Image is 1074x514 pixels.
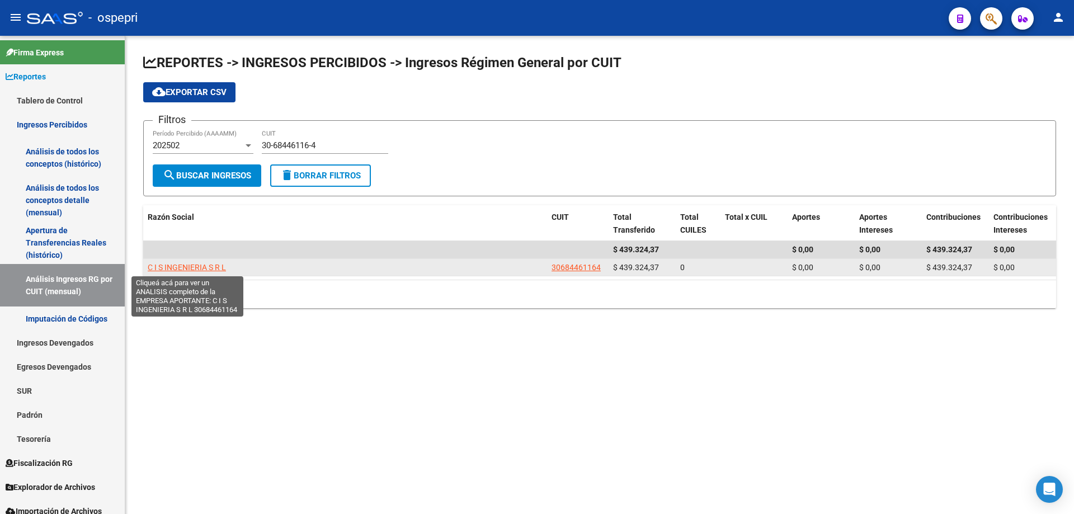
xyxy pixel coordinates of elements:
button: Exportar CSV [143,82,235,102]
span: Reportes [6,70,46,83]
span: $ 0,00 [859,263,880,272]
span: Total x CUIL [725,213,767,221]
span: Exportar CSV [152,87,227,97]
datatable-header-cell: Aportes [788,205,855,242]
mat-icon: cloud_download [152,85,166,98]
mat-icon: search [163,168,176,182]
span: C I S INGENIERIA S R L [148,263,226,272]
div: Open Intercom Messenger [1036,476,1063,503]
button: Buscar Ingresos [153,164,261,187]
span: Firma Express [6,46,64,59]
span: 202502 [153,140,180,150]
datatable-header-cell: Contribuciones Intereses [989,205,1056,242]
datatable-header-cell: Total Transferido [609,205,676,242]
datatable-header-cell: Total x CUIL [720,205,788,242]
span: - ospepri [88,6,138,30]
datatable-header-cell: Razón Social [143,205,547,242]
span: $ 0,00 [792,245,813,254]
mat-icon: delete [280,168,294,182]
span: Aportes Intereses [859,213,893,234]
span: $ 439.324,37 [926,263,972,272]
span: 0 [680,263,685,272]
span: $ 439.324,37 [613,263,659,272]
datatable-header-cell: Aportes Intereses [855,205,922,242]
span: $ 0,00 [993,263,1015,272]
span: Aportes [792,213,820,221]
span: $ 439.324,37 [613,245,659,254]
span: $ 0,00 [993,245,1015,254]
span: Explorador de Archivos [6,481,95,493]
datatable-header-cell: Contribuciones [922,205,989,242]
span: CUIT [552,213,569,221]
span: Total CUILES [680,213,706,234]
span: 30684461164 [552,263,601,272]
mat-icon: menu [9,11,22,24]
datatable-header-cell: CUIT [547,205,609,242]
span: Razón Social [148,213,194,221]
span: Fiscalización RG [6,457,73,469]
span: $ 0,00 [859,245,880,254]
span: Contribuciones Intereses [993,213,1048,234]
span: Borrar Filtros [280,171,361,181]
span: $ 0,00 [792,263,813,272]
span: Buscar Ingresos [163,171,251,181]
span: REPORTES -> INGRESOS PERCIBIDOS -> Ingresos Régimen General por CUIT [143,55,621,70]
h3: Filtros [153,112,191,128]
datatable-header-cell: Total CUILES [676,205,720,242]
mat-icon: person [1052,11,1065,24]
button: Borrar Filtros [270,164,371,187]
span: Contribuciones [926,213,981,221]
span: $ 439.324,37 [926,245,972,254]
span: Total Transferido [613,213,655,234]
